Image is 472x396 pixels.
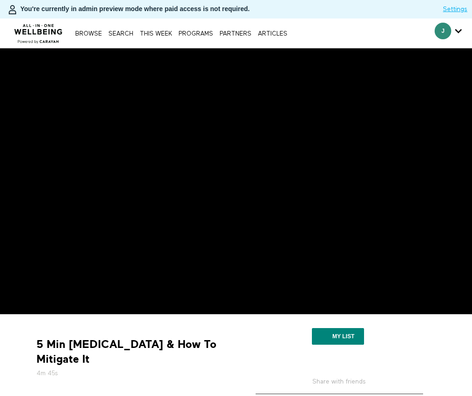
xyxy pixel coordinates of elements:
h5: Share with friends [256,377,423,394]
img: person-bdfc0eaa9744423c596e6e1c01710c89950b1dff7c83b5d61d716cfd8139584f.svg [7,4,18,15]
button: My list [312,328,364,345]
a: Search [106,31,136,37]
h5: 4m 45s [36,369,229,378]
a: PROGRAMS [176,31,215,37]
a: PARTNERS [217,31,254,37]
a: ARTICLES [256,31,290,37]
div: Secondary [428,18,469,48]
img: CARAVAN [11,17,66,45]
a: THIS WEEK [137,31,174,37]
nav: Primary [73,29,289,38]
strong: 5 Min [MEDICAL_DATA] & How To Mitigate It [36,337,229,366]
a: Settings [443,5,467,14]
a: Browse [73,31,104,37]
